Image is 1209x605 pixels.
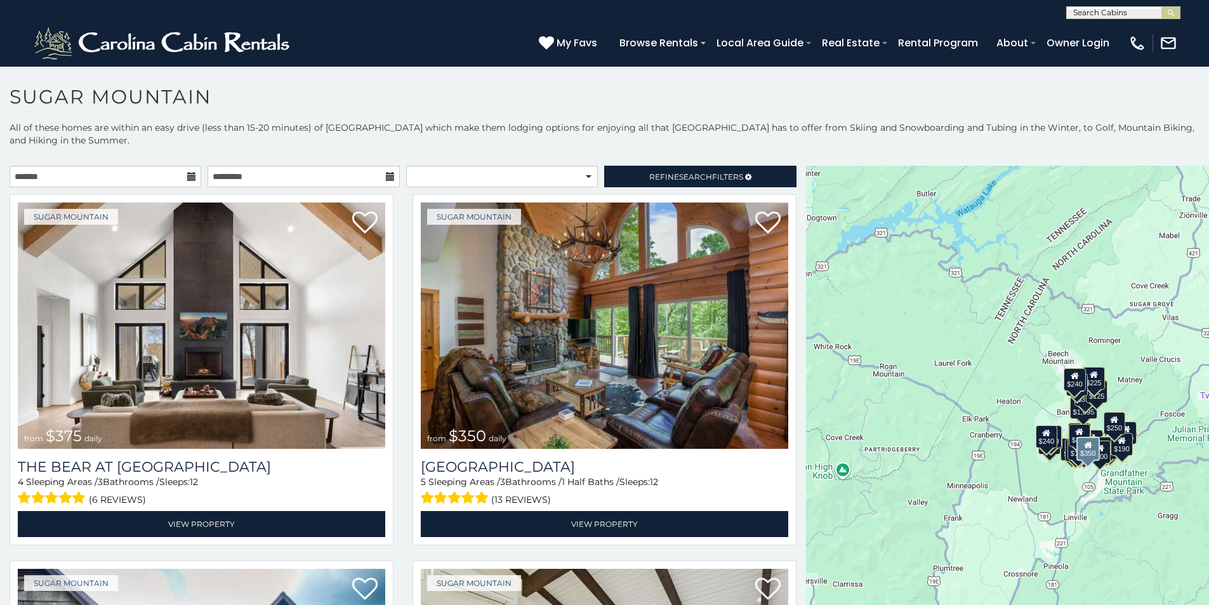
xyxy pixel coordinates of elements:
a: Add to favorites [755,576,781,603]
a: About [990,32,1034,54]
div: $175 [1067,437,1089,460]
span: 12 [650,476,658,488]
span: (6 reviews) [89,491,146,508]
span: Search [679,172,712,182]
div: $1,095 [1070,396,1098,419]
img: The Bear At Sugar Mountain [18,203,385,449]
div: $200 [1081,430,1103,453]
div: $240 [1064,368,1086,391]
span: My Favs [557,35,597,51]
a: Add to favorites [352,210,378,237]
span: (13 reviews) [491,491,551,508]
a: View Property [18,511,385,537]
a: View Property [421,511,788,537]
span: 3 [500,476,505,488]
span: 12 [190,476,198,488]
a: Sugar Mountain [24,575,118,591]
div: $195 [1095,437,1117,460]
span: $350 [449,427,486,445]
img: Grouse Moor Lodge [421,203,788,449]
span: 3 [98,476,103,488]
a: RefineSearchFilters [604,166,796,187]
img: phone-regular-white.png [1128,34,1146,52]
span: 4 [18,476,23,488]
div: $125 [1086,380,1107,403]
a: [GEOGRAPHIC_DATA] [421,458,788,475]
span: 1 Half Baths / [562,476,619,488]
a: Browse Rentals [613,32,704,54]
a: Sugar Mountain [427,209,521,225]
span: $375 [46,427,82,445]
div: $500 [1089,441,1111,463]
div: $300 [1069,424,1090,447]
a: Sugar Mountain [427,575,521,591]
span: daily [84,434,102,443]
div: Sleeping Areas / Bathrooms / Sleeps: [421,475,788,508]
a: Rental Program [892,32,984,54]
div: $250 [1104,412,1125,435]
div: $240 [1036,425,1057,448]
div: $350 [1077,437,1100,461]
div: $155 [1066,439,1087,462]
span: from [427,434,446,443]
a: Owner Login [1040,32,1116,54]
a: Real Estate [816,32,886,54]
a: Add to favorites [755,210,781,237]
img: White-1-2.png [32,24,295,62]
div: $190 [1068,423,1090,446]
div: $155 [1115,422,1137,444]
a: Add to favorites [352,576,378,603]
a: My Favs [539,35,600,51]
div: Sleeping Areas / Bathrooms / Sleeps: [18,475,385,508]
a: The Bear At [GEOGRAPHIC_DATA] [18,458,385,475]
a: Local Area Guide [710,32,810,54]
span: from [24,434,43,443]
span: daily [489,434,506,443]
span: 5 [421,476,426,488]
a: The Bear At Sugar Mountain from $375 daily [18,203,385,449]
a: Sugar Mountain [24,209,118,225]
a: Grouse Moor Lodge from $350 daily [421,203,788,449]
div: $190 [1111,433,1133,456]
h3: Grouse Moor Lodge [421,458,788,475]
div: $225 [1083,367,1105,390]
img: mail-regular-white.png [1159,34,1177,52]
span: Refine Filters [649,172,743,182]
h3: The Bear At Sugar Mountain [18,458,385,475]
